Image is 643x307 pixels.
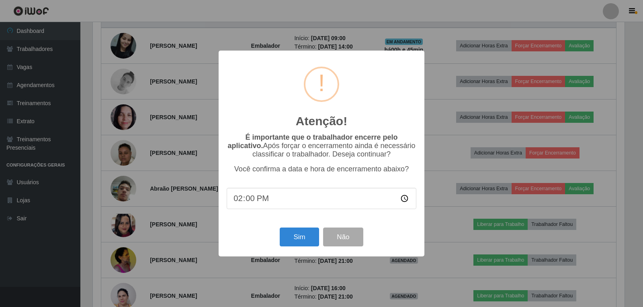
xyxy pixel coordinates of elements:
[280,228,319,246] button: Sim
[227,133,416,159] p: Após forçar o encerramento ainda é necessário classificar o trabalhador. Deseja continuar?
[323,228,363,246] button: Não
[296,114,347,128] h2: Atenção!
[227,165,416,173] p: Você confirma a data e hora de encerramento abaixo?
[227,133,397,150] b: É importante que o trabalhador encerre pelo aplicativo.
